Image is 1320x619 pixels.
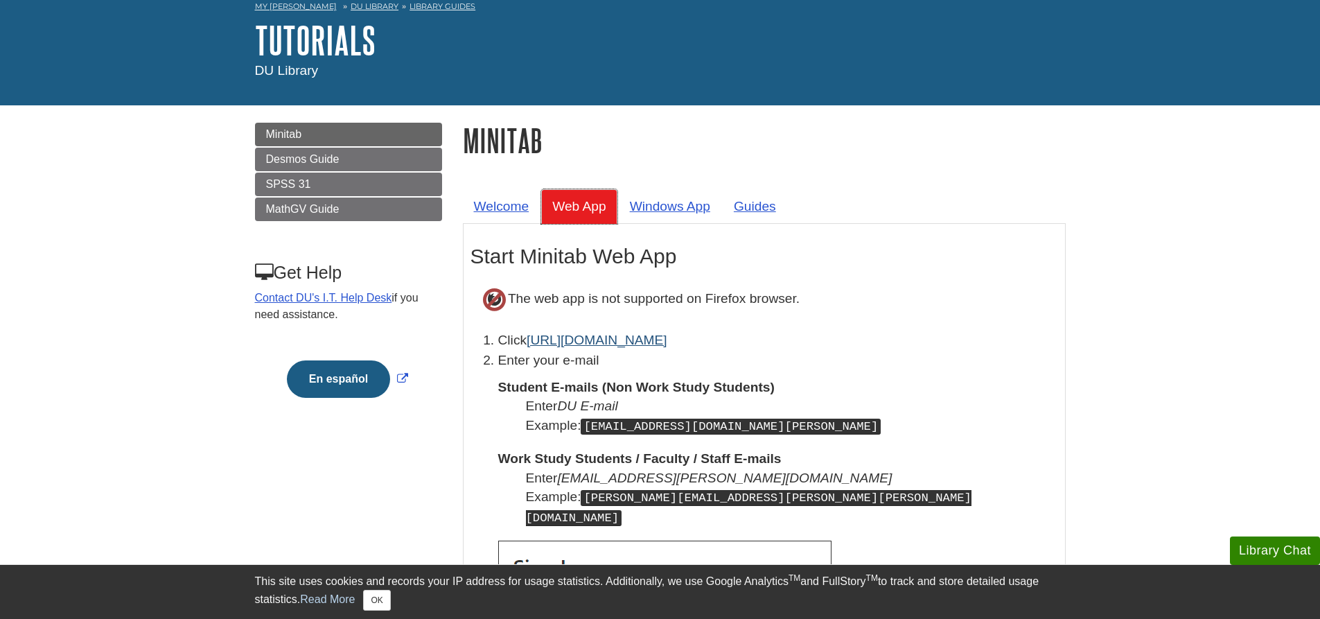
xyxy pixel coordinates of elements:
[557,399,617,413] i: DU E-mail
[266,153,340,165] span: Desmos Guide
[723,189,787,223] a: Guides
[1230,537,1320,565] button: Library Chat
[527,333,667,347] a: [URL][DOMAIN_NAME]
[410,1,475,11] a: Library Guides
[619,189,721,223] a: Windows App
[470,245,1058,268] h2: Start Minitab Web App
[287,360,390,398] button: En español
[255,123,442,421] div: Guide Page Menu
[255,173,442,196] a: SPSS 31
[498,449,1058,468] dt: Work Study Students / Faculty / Staff E-mails
[255,292,392,304] a: Contact DU's I.T. Help Desk
[255,148,442,171] a: Desmos Guide
[498,331,1058,351] li: Click
[255,198,442,221] a: MathGV Guide
[283,373,412,385] a: Link opens in new window
[300,593,355,605] a: Read More
[463,189,540,223] a: Welcome
[351,1,398,11] a: DU Library
[255,1,337,12] a: My [PERSON_NAME]
[498,351,1058,371] p: Enter your e-mail
[789,573,800,583] sup: TM
[470,275,1058,324] p: The web app is not supported on Firefox browser.
[526,490,971,526] kbd: [PERSON_NAME][EMAIL_ADDRESS][PERSON_NAME][PERSON_NAME][DOMAIN_NAME]
[526,469,1058,528] dd: Enter Example:
[581,419,881,435] kbd: [EMAIL_ADDRESS][DOMAIN_NAME][PERSON_NAME]
[255,19,376,62] a: Tutorials
[557,471,892,485] i: [EMAIL_ADDRESS][PERSON_NAME][DOMAIN_NAME]
[866,573,878,583] sup: TM
[255,573,1066,611] div: This site uses cookies and records your IP address for usage statistics. Additionally, we use Goo...
[463,123,1066,158] h1: Minitab
[266,178,311,190] span: SPSS 31
[498,378,1058,396] dt: Student E-mails (Non Work Study Students)
[541,189,617,223] a: Web App
[255,123,442,146] a: Minitab
[526,396,1058,435] dd: Enter Example:
[363,590,390,611] button: Close
[266,203,340,215] span: MathGV Guide
[266,128,302,140] span: Minitab
[255,263,441,283] h3: Get Help
[255,290,441,323] p: if you need assistance.
[255,63,319,78] span: DU Library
